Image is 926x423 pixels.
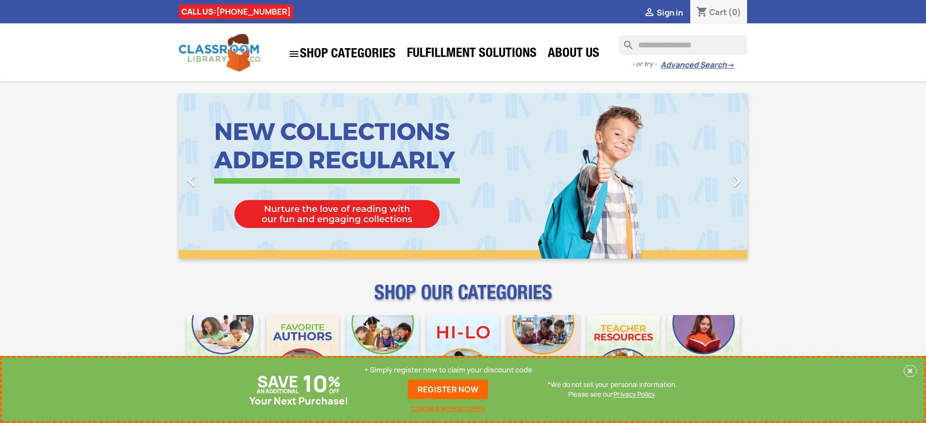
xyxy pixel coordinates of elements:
p: SHOP OUR CATEGORIES [179,290,748,307]
div: CALL US: [179,4,293,19]
a: Advanced Search→ [661,60,734,70]
a:  Sign in [644,7,683,18]
img: CLC_Phonics_And_Decodables_Mobile.jpg [347,315,419,388]
i:  [644,7,655,19]
ul: Carousel container [179,93,748,259]
img: CLC_Favorite_Authors_Mobile.jpg [266,315,339,388]
a: SHOP CATEGORIES [283,43,401,65]
span: → [727,60,734,70]
i: shopping_cart [696,7,708,18]
span: Cart [709,7,727,18]
a: Fulfillment Solutions [402,45,542,64]
a: Previous [179,93,264,259]
a: About Us [543,45,604,64]
img: CLC_Fiction_Nonfiction_Mobile.jpg [507,315,579,388]
img: CLC_Bulk_Mobile.jpg [187,315,259,388]
span: - or try - [632,59,661,69]
i:  [288,48,300,60]
a: [PHONE_NUMBER] [216,6,291,17]
i:  [179,169,204,193]
img: CLC_Teacher_Resources_Mobile.jpg [587,315,660,388]
i:  [725,169,749,193]
img: Classroom Library Company [179,34,262,71]
img: CLC_HiLo_Mobile.jpg [427,315,499,388]
input: Search [619,35,747,55]
a: Next [662,93,748,259]
span: Sign in [657,7,683,18]
i: search [619,35,630,47]
span: (0) [728,7,741,18]
img: CLC_Dyslexia_Mobile.jpg [667,315,740,388]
